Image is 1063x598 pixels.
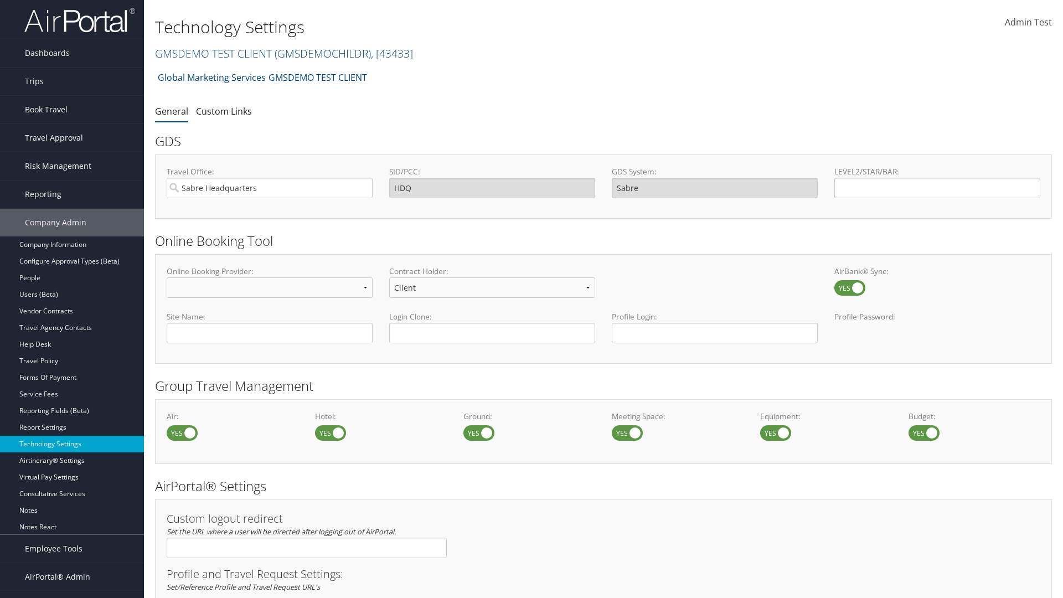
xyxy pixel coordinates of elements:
[155,46,413,61] a: GMSDEMO TEST CLIENT
[1005,16,1052,28] span: Admin Test
[167,166,373,177] label: Travel Office:
[834,280,865,296] label: AirBank® Sync
[389,166,595,177] label: SID/PCC:
[25,209,86,236] span: Company Admin
[371,46,413,61] span: , [ 43433 ]
[612,323,818,343] input: Profile Login:
[167,582,320,592] em: Set/Reference Profile and Travel Request URL's
[155,16,753,39] h1: Technology Settings
[834,311,1040,343] label: Profile Password:
[25,181,61,208] span: Reporting
[155,132,1044,151] h2: GDS
[167,411,298,422] label: Air:
[158,66,266,89] a: Global Marketing Services
[25,563,90,591] span: AirPortal® Admin
[25,39,70,67] span: Dashboards
[167,266,373,277] label: Online Booking Provider:
[25,96,68,123] span: Book Travel
[612,311,818,343] label: Profile Login:
[463,411,595,422] label: Ground:
[315,411,447,422] label: Hotel:
[155,231,1052,250] h2: Online Booking Tool
[196,105,252,117] a: Custom Links
[909,411,1040,422] label: Budget:
[25,124,83,152] span: Travel Approval
[760,411,892,422] label: Equipment:
[167,527,396,537] em: Set the URL where a user will be directed after logging out of AirPortal.
[25,535,82,563] span: Employee Tools
[167,569,1040,580] h3: Profile and Travel Request Settings:
[167,311,373,322] label: Site Name:
[612,411,744,422] label: Meeting Space:
[389,311,595,322] label: Login Clone:
[25,152,91,180] span: Risk Management
[834,266,1040,277] label: AirBank® Sync:
[25,68,44,95] span: Trips
[389,266,595,277] label: Contract Holder:
[834,166,1040,177] label: LEVEL2/STAR/BAR:
[275,46,371,61] span: ( GMSDEMOCHILDR )
[155,377,1052,395] h2: Group Travel Management
[155,477,1052,496] h2: AirPortal® Settings
[155,105,188,117] a: General
[269,66,367,89] a: GMSDEMO TEST CLIENT
[612,166,818,177] label: GDS System:
[24,7,135,33] img: airportal-logo.png
[1005,6,1052,40] a: Admin Test
[167,513,447,524] h3: Custom logout redirect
